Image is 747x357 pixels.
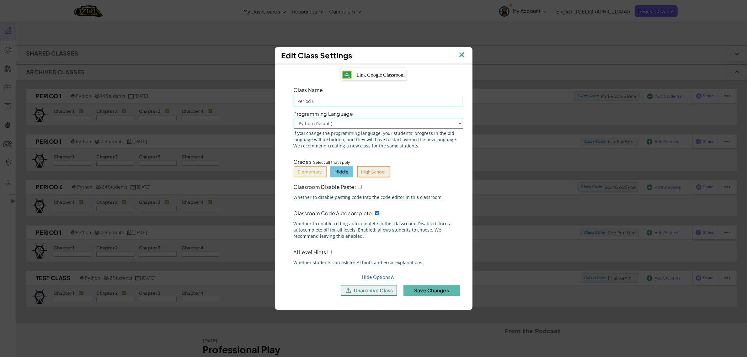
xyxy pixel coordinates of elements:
button: Middle [330,166,353,177]
span: If you change the programming language, your students' progress in the old language will be hidde... [294,130,463,149]
button: Elementary [294,166,327,177]
img: IconUnarchive.svg [344,286,352,294]
span: Select all that apply [313,159,350,165]
span: Grades [294,158,312,165]
span: Class Name [294,87,323,93]
button: Save Changes [403,285,460,296]
button: unarchive class [341,285,397,296]
span: Whether to disable pasting code into the code editor in this classroom. [294,194,463,200]
span: Link Google Classroom [356,72,405,77]
span: Programming Language [294,111,353,116]
img: IconClose.svg [458,51,466,60]
img: IconGoogleClassroom.svg [342,71,352,79]
span: Classroom Disable Paste: [294,184,356,190]
a: Hide Options [362,274,395,280]
span: Whether to enable coding autocomplete in this classroom. Disabled: turns autocomplete off for all... [294,221,463,239]
span: ∧ [391,273,395,280]
span: Classroom Code Autocomplete: [294,210,374,216]
span: AI Level Hints [294,249,326,255]
span: Edit Class Settings [281,51,353,60]
button: High School [357,166,390,177]
span: Whether students can ask for AI hints and error explanations. [294,259,463,266]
